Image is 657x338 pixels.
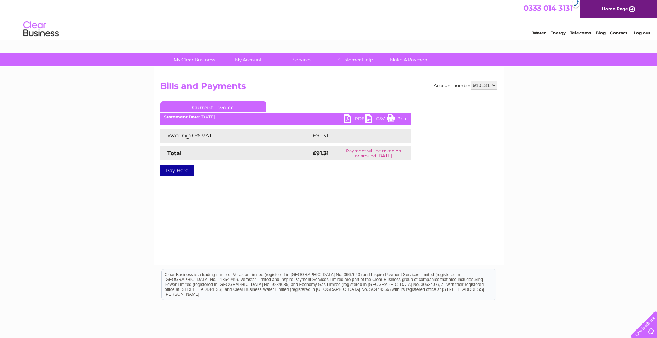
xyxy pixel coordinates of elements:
a: My Clear Business [165,53,224,66]
td: Payment will be taken on or around [DATE] [336,146,411,160]
a: Current Invoice [160,101,266,112]
a: Pay Here [160,165,194,176]
td: Water @ 0% VAT [160,129,311,143]
a: Water [532,30,546,35]
a: Blog [595,30,606,35]
a: 0333 014 3131 [524,4,572,12]
a: CSV [365,114,387,125]
div: Clear Business is a trading name of Verastar Limited (registered in [GEOGRAPHIC_DATA] No. 3667643... [162,4,496,34]
a: Make A Payment [380,53,439,66]
strong: £91.31 [313,150,329,157]
a: Services [273,53,331,66]
a: PDF [344,114,365,125]
a: Energy [550,30,566,35]
td: £91.31 [311,129,396,143]
a: Contact [610,30,627,35]
a: Log out [634,30,650,35]
b: Statement Date: [164,114,200,119]
div: Account number [434,81,497,90]
a: Print [387,114,408,125]
a: Telecoms [570,30,591,35]
div: [DATE] [160,114,411,119]
a: Customer Help [327,53,385,66]
a: My Account [219,53,277,66]
h2: Bills and Payments [160,81,497,95]
strong: Total [167,150,182,157]
img: logo.png [23,18,59,40]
